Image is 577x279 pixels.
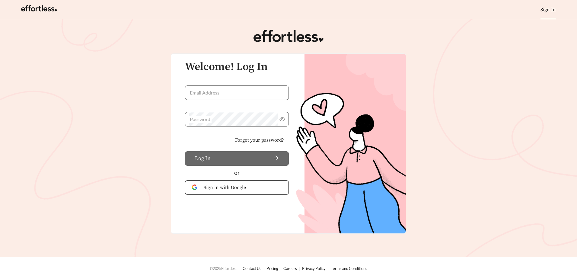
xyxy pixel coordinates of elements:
a: Pricing [266,266,278,271]
span: Forgot your password? [235,136,284,144]
button: Forgot your password? [230,134,289,146]
button: Sign in with Google [185,180,289,195]
span: eye-invisible [279,117,285,122]
span: Sign in with Google [204,184,282,191]
a: Sign In [540,7,556,13]
button: Log Inarrow-right [185,151,289,166]
span: © 2025 Effortless [210,266,237,271]
a: Careers [283,266,297,271]
a: Terms and Conditions [331,266,367,271]
h3: Welcome! Log In [185,61,289,73]
a: Contact Us [243,266,261,271]
div: or [185,168,289,177]
img: Google Authentication [192,184,199,190]
a: Privacy Policy [302,266,326,271]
